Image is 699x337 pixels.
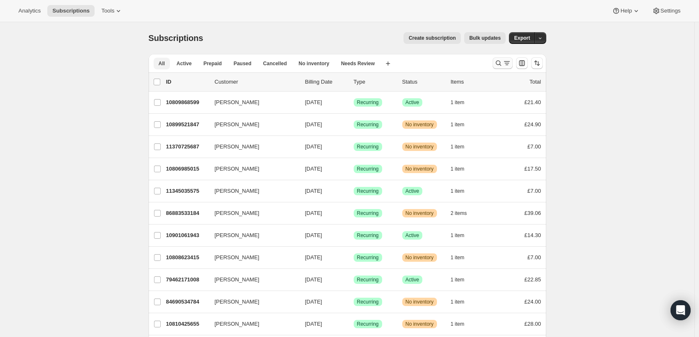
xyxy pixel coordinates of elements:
button: [PERSON_NAME] [210,317,293,331]
p: 86883533184 [166,209,208,217]
button: Bulk updates [464,32,506,44]
button: [PERSON_NAME] [210,273,293,286]
span: £22.85 [524,276,541,283]
span: Create subscription [409,35,456,41]
span: No inventory [298,60,329,67]
span: Active [406,232,419,239]
span: 1 item [451,321,465,327]
button: [PERSON_NAME] [210,162,293,176]
span: [PERSON_NAME] [215,187,260,195]
button: Create subscription [403,32,461,44]
button: Help [607,5,645,17]
span: Recurring [357,166,379,172]
button: 1 item [451,141,474,153]
button: Export [509,32,535,44]
span: Recurring [357,143,379,150]
span: 1 item [451,299,465,305]
span: £7.00 [527,254,541,260]
p: 10901061943 [166,231,208,240]
span: £28.00 [524,321,541,327]
span: Active [177,60,192,67]
span: 1 item [451,276,465,283]
span: 1 item [451,188,465,194]
button: 1 item [451,185,474,197]
button: [PERSON_NAME] [210,295,293,309]
span: [DATE] [305,276,322,283]
span: 1 item [451,99,465,106]
div: 10899521847[PERSON_NAME][DATE]SuccessRecurringWarningNo inventory1 item£24.90 [166,119,541,130]
span: Active [406,188,419,194]
button: [PERSON_NAME] [210,184,293,198]
span: Recurring [357,99,379,106]
span: 1 item [451,232,465,239]
button: 1 item [451,252,474,263]
span: [DATE] [305,254,322,260]
p: Total [529,78,541,86]
span: [PERSON_NAME] [215,320,260,328]
button: [PERSON_NAME] [210,207,293,220]
span: Recurring [357,254,379,261]
span: [PERSON_NAME] [215,209,260,217]
p: Status [402,78,444,86]
button: Subscriptions [47,5,95,17]
span: Recurring [357,276,379,283]
span: Recurring [357,188,379,194]
span: [DATE] [305,210,322,216]
div: 79462171008[PERSON_NAME][DATE]SuccessRecurringSuccessActive1 item£22.85 [166,274,541,286]
span: Analytics [18,8,41,14]
span: £24.90 [524,121,541,128]
div: Type [354,78,396,86]
button: Sort the results [531,57,543,69]
span: Cancelled [263,60,287,67]
div: 10809868599[PERSON_NAME][DATE]SuccessRecurringSuccessActive1 item£21.40 [166,97,541,108]
span: 1 item [451,254,465,261]
span: Subscriptions [149,33,203,43]
p: 10899521847 [166,120,208,129]
div: 10810425655[PERSON_NAME][DATE]SuccessRecurringWarningNo inventory1 item£28.00 [166,318,541,330]
div: 86883533184[PERSON_NAME][DATE]SuccessRecurringWarningNo inventory2 items£39.06 [166,207,541,219]
button: 1 item [451,163,474,175]
button: Analytics [13,5,46,17]
span: Recurring [357,232,379,239]
div: IDCustomerBilling DateTypeStatusItemsTotal [166,78,541,86]
button: Search and filter results [493,57,513,69]
span: [PERSON_NAME] [215,165,260,173]
span: [PERSON_NAME] [215,253,260,262]
button: [PERSON_NAME] [210,229,293,242]
span: Paused [234,60,252,67]
span: [DATE] [305,188,322,194]
span: All [159,60,165,67]
span: [DATE] [305,99,322,105]
span: Recurring [357,299,379,305]
span: [PERSON_NAME] [215,120,260,129]
span: No inventory [406,321,434,327]
span: Export [514,35,530,41]
button: Tools [96,5,128,17]
span: No inventory [406,166,434,172]
p: Customer [215,78,298,86]
span: Recurring [357,121,379,128]
button: [PERSON_NAME] [210,118,293,131]
span: [PERSON_NAME] [215,143,260,151]
span: [DATE] [305,299,322,305]
span: [DATE] [305,143,322,150]
span: Needs Review [341,60,375,67]
button: Customize table column order and visibility [516,57,528,69]
span: Active [406,276,419,283]
p: ID [166,78,208,86]
span: Recurring [357,321,379,327]
p: 11370725687 [166,143,208,151]
span: [DATE] [305,166,322,172]
button: 1 item [451,318,474,330]
button: Create new view [381,58,395,69]
p: Billing Date [305,78,347,86]
button: [PERSON_NAME] [210,140,293,153]
p: 10808623415 [166,253,208,262]
span: No inventory [406,210,434,217]
p: 11345035575 [166,187,208,195]
span: £7.00 [527,188,541,194]
p: 10810425655 [166,320,208,328]
span: [DATE] [305,232,322,238]
span: No inventory [406,143,434,150]
span: [PERSON_NAME] [215,276,260,284]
